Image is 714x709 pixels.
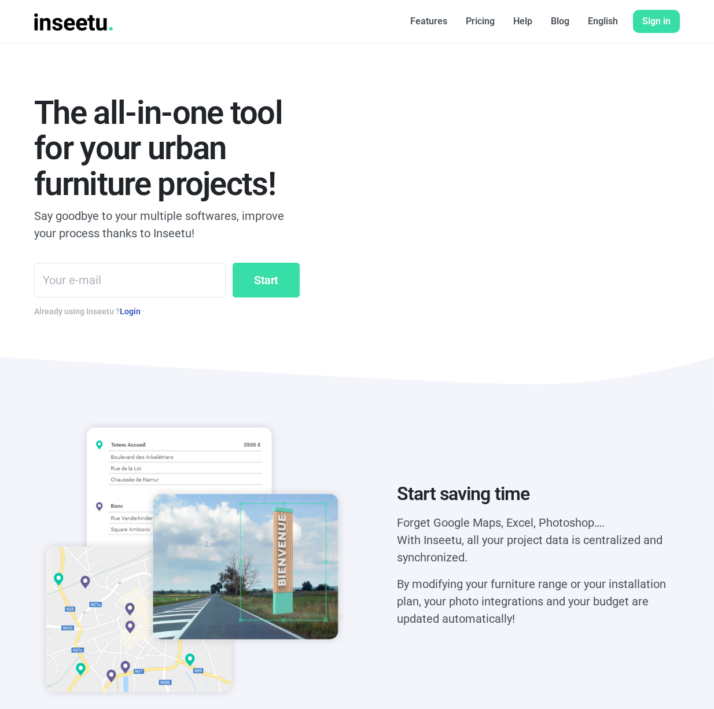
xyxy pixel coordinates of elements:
[34,95,300,203] h1: The all-in-one tool for your urban furniture projects!
[579,10,627,33] a: English
[410,16,447,27] font: Features
[34,263,226,297] input: Your e-mail
[397,575,680,627] p: By modifying your furniture range or your installation plan, your photo integrations and your bud...
[34,13,113,31] img: INSEETU
[397,483,680,505] h2: Start saving time
[642,16,671,27] font: Sign in
[34,416,350,703] img: Inseetu - Gagnez du temps
[457,10,504,33] a: Pricing
[233,263,300,297] input: Start
[513,16,532,27] font: Help
[34,207,300,242] p: Say goodbye to your multiple softwares, improve your process thanks to Inseetu!
[34,307,141,316] span: Already using Inseetu ?
[401,10,457,33] a: Features
[551,16,569,27] font: Blog
[397,514,680,566] p: Forget Google Maps, Excel, Photoshop…. With Inseetu, all your project data is centralized and syn...
[466,16,495,27] font: Pricing
[542,10,579,33] a: Blog
[504,10,542,33] a: Help
[633,10,680,33] a: Sign in
[120,307,141,316] a: Login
